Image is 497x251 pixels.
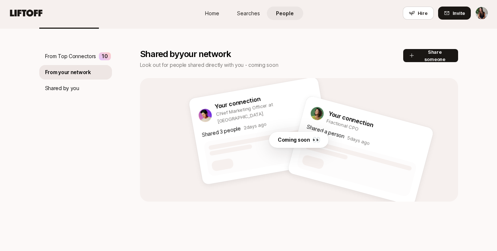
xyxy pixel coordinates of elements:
[306,122,345,141] p: Shared a person
[276,9,294,17] span: People
[45,52,96,61] p: From Top Connectors
[453,9,465,17] span: Invite
[231,7,267,20] a: Searches
[346,134,370,147] p: 5 days ago
[326,117,372,136] p: Fractional CPO
[475,7,488,20] button: Ciara Cornette
[216,93,316,125] p: Chief Marketing Officer at [GEOGRAPHIC_DATA]
[403,49,458,62] button: Share someone
[267,7,303,20] a: People
[418,9,428,17] span: Hire
[243,120,267,131] p: 2 days ago
[403,7,434,20] button: Hire
[140,61,403,69] p: Look out for people shared directly with you - coming soon
[476,7,488,19] img: Ciara Cornette
[309,106,325,122] img: avatar-1.jpg
[197,108,213,123] img: avatar-3.png
[237,9,260,17] span: Searches
[214,85,313,112] p: Your connection
[102,52,108,61] p: 10
[312,135,320,145] span: 👀
[438,7,471,20] button: Invite
[278,135,310,144] p: Coming soon
[45,68,91,77] p: From your network
[327,109,374,130] p: Your connection
[45,84,79,93] p: Shared by you
[201,124,241,139] p: Shared 3 people
[205,9,219,17] span: Home
[194,7,231,20] a: Home
[140,49,403,59] p: Shared by your network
